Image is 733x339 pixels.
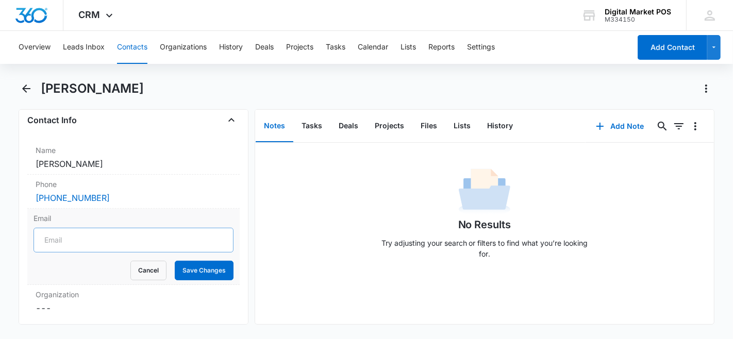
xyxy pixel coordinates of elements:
[36,145,231,156] label: Name
[117,31,147,64] button: Contacts
[458,217,511,232] h1: No Results
[34,228,234,252] input: Email
[27,141,240,175] div: Name[PERSON_NAME]
[130,261,166,280] button: Cancel
[687,118,704,134] button: Overflow Menu
[467,31,495,64] button: Settings
[36,323,231,333] label: Address
[401,31,416,64] button: Lists
[175,261,234,280] button: Save Changes
[428,31,455,64] button: Reports
[358,31,388,64] button: Calendar
[34,213,234,224] label: Email
[19,80,35,97] button: Back
[36,289,231,300] label: Organization
[293,110,330,142] button: Tasks
[79,9,101,20] span: CRM
[671,118,687,134] button: Filters
[459,165,510,217] img: No Data
[27,285,240,318] div: Organization---
[27,175,240,209] div: Phone[PHONE_NUMBER]
[479,110,521,142] button: History
[445,110,479,142] button: Lists
[605,16,671,23] div: account id
[654,118,671,134] button: Search...
[412,110,445,142] button: Files
[219,31,243,64] button: History
[255,31,274,64] button: Deals
[63,31,105,64] button: Leads Inbox
[223,112,240,128] button: Close
[330,110,366,142] button: Deals
[36,302,231,314] dd: ---
[19,31,51,64] button: Overview
[605,8,671,16] div: account name
[366,110,412,142] button: Projects
[41,81,144,96] h1: [PERSON_NAME]
[376,238,593,259] p: Try adjusting your search or filters to find what you’re looking for.
[698,80,714,97] button: Actions
[256,110,293,142] button: Notes
[36,158,231,170] dd: [PERSON_NAME]
[36,179,231,190] label: Phone
[586,114,654,139] button: Add Note
[286,31,313,64] button: Projects
[638,35,707,60] button: Add Contact
[36,192,110,204] a: [PHONE_NUMBER]
[326,31,345,64] button: Tasks
[27,114,77,126] h4: Contact Info
[160,31,207,64] button: Organizations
